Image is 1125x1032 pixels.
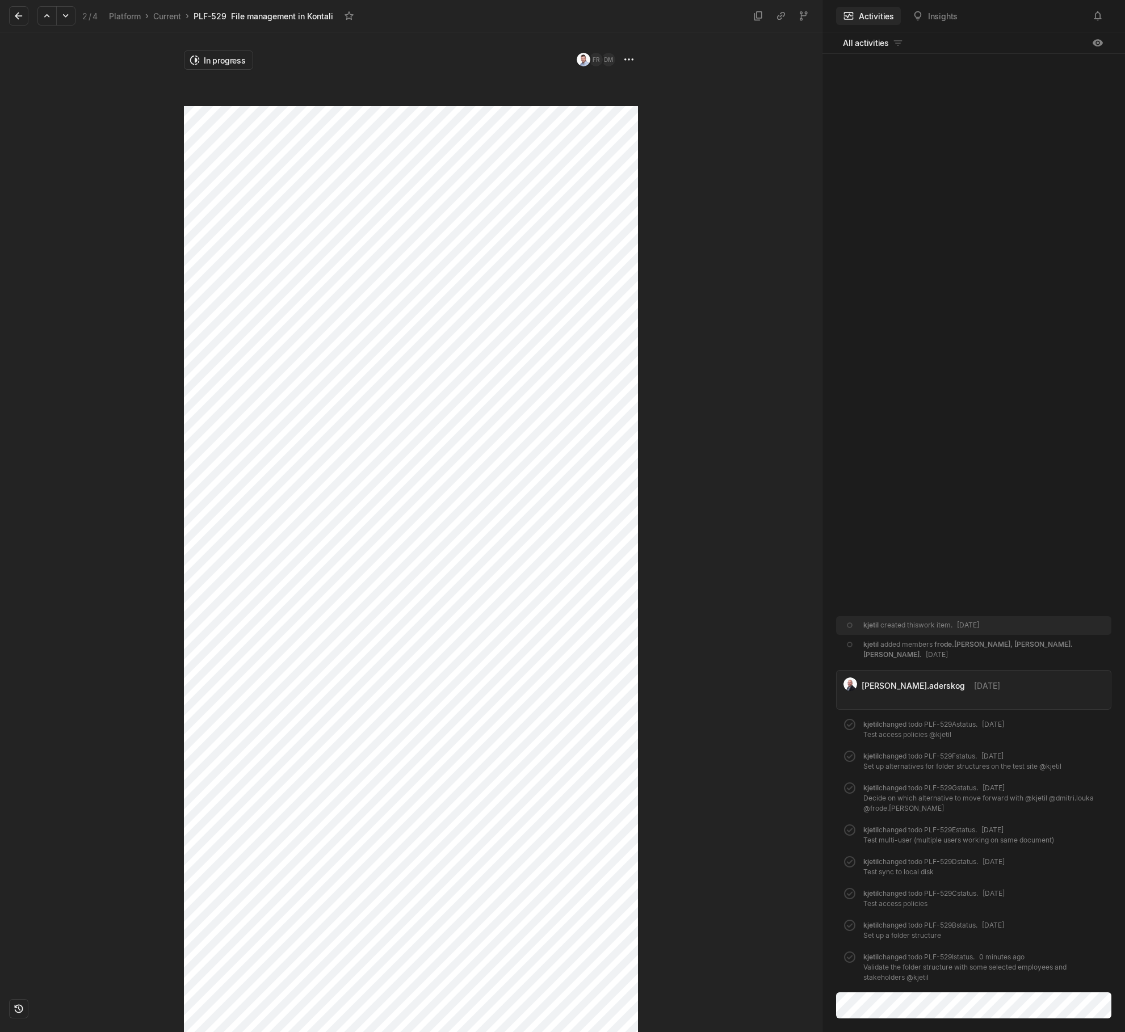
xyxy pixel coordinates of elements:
[186,10,189,22] div: ›
[983,784,1005,792] span: [DATE]
[983,889,1005,898] span: [DATE]
[836,34,910,52] button: All activities
[863,867,1005,877] p: Test sync to local disk
[863,889,879,898] span: kjetil
[863,640,1073,659] span: frode.[PERSON_NAME], [PERSON_NAME].[PERSON_NAME]
[982,921,1004,929] span: [DATE]
[89,11,91,21] span: /
[863,825,879,834] span: kjetil
[109,10,141,22] div: Platform
[974,680,1000,692] span: [DATE]
[905,7,964,25] button: Insights
[863,835,1054,845] p: Test multi-user (multiple users working on same document)
[836,7,901,25] button: Activities
[863,640,879,648] span: kjetil
[863,751,1061,774] div: changed todo PLF-529F status.
[979,953,1025,961] span: 0 minutes ago
[863,752,879,760] span: kjetil
[926,650,948,659] span: [DATE]
[863,825,1054,848] div: changed todo PLF-529E status.
[863,962,1105,983] p: Validate the folder structure with some selected employees and stakeholders @kjetil
[863,953,879,961] span: kjetil
[593,53,599,66] span: FR
[184,50,253,70] button: In progress
[843,37,889,49] span: All activities
[863,899,1005,909] p: Test access policies
[957,621,979,629] span: [DATE]
[863,930,1004,941] p: Set up a folder structure
[981,752,1004,760] span: [DATE]
[863,719,1004,742] div: changed todo PLF-529A status.
[863,920,1004,943] div: changed todo PLF-529B status.
[863,857,879,866] span: kjetil
[863,621,879,629] span: kjetil
[983,857,1005,866] span: [DATE]
[863,761,1061,772] p: Set up alternatives for folder structures on the test site @kjetil
[82,10,98,22] div: 2 4
[982,720,1004,728] span: [DATE]
[843,677,857,691] img: DSC_1296.JPG
[863,639,1105,660] div: added members .
[231,10,333,22] div: File management in Kontali
[863,730,1004,740] p: Test access policies @kjetil
[981,825,1004,834] span: [DATE]
[863,888,1005,911] div: changed todo PLF-529C status.
[577,53,590,66] img: profilbilde_kontali.png
[863,857,1005,879] div: changed todo PLF-529D status.
[863,921,879,929] span: kjetil
[863,793,1105,814] p: Decide on which alternative to move forward with @kjetil @dmitri.louka @frode.[PERSON_NAME]
[194,10,226,22] div: PLF-529
[863,720,879,728] span: kjetil
[604,53,612,66] span: DM
[151,9,183,24] a: Current
[863,620,979,630] div: created this work item .
[145,10,149,22] div: ›
[107,9,143,24] a: Platform
[863,952,1105,985] div: changed todo PLF-529I status.
[862,680,965,692] span: [PERSON_NAME].aderskog
[863,783,1105,816] div: changed todo PLF-529G status.
[863,784,879,792] span: kjetil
